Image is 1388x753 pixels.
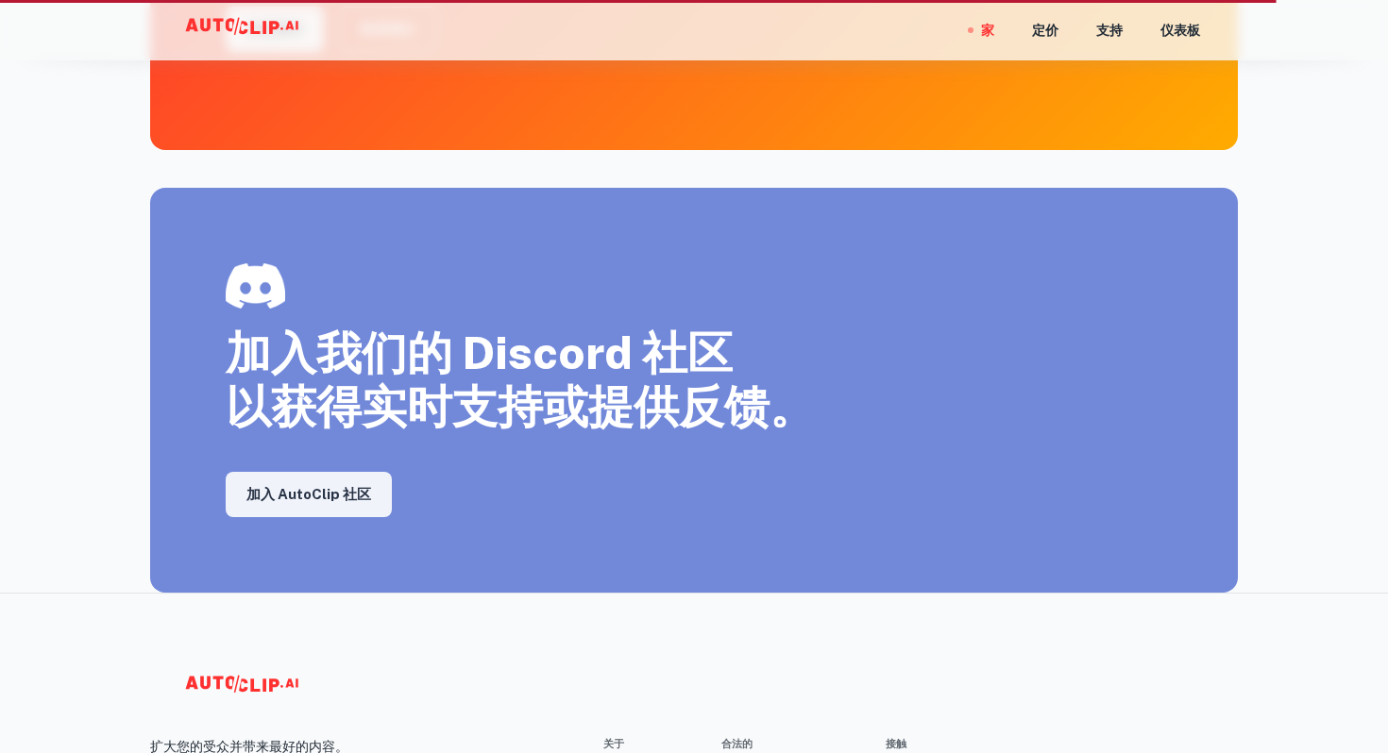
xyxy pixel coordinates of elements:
font: 接触 [886,738,906,749]
font: 以获得实时支持或提供反馈。 [226,379,815,433]
a: 加入 AutoClip 社区 [226,472,392,517]
font: 合法的 [721,738,753,749]
font: 仪表板 [1160,24,1200,39]
font: 家 [981,24,994,39]
font: 加入我们的 Discord 社区 [226,326,733,379]
font: 定价 [1032,24,1058,39]
font: 支持 [1096,24,1123,39]
img: discord.png [226,263,285,309]
font: 加入 AutoClip 社区 [246,487,371,503]
font: 关于 [603,738,624,749]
